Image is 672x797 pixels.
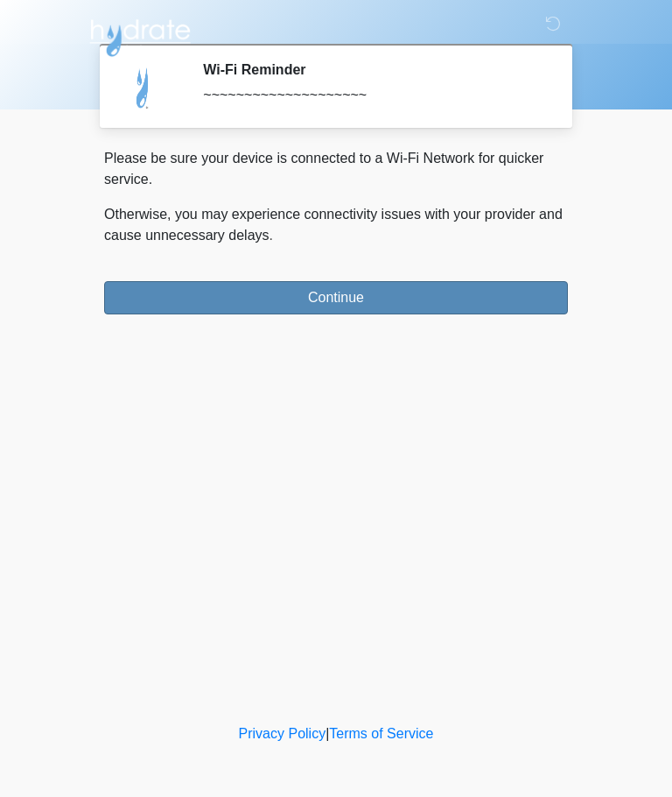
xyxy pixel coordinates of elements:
a: | [325,726,329,741]
img: Hydrate IV Bar - Arcadia Logo [87,13,193,58]
p: Please be sure your device is connected to a Wi-Fi Network for quicker service. [104,148,568,190]
p: Otherwise, you may experience connectivity issues with your provider and cause unnecessary delays [104,204,568,246]
a: Privacy Policy [239,726,326,741]
span: . [269,228,273,243]
div: ~~~~~~~~~~~~~~~~~~~~ [203,85,542,106]
button: Continue [104,281,568,314]
img: Agent Avatar [117,61,170,114]
a: Terms of Service [329,726,433,741]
